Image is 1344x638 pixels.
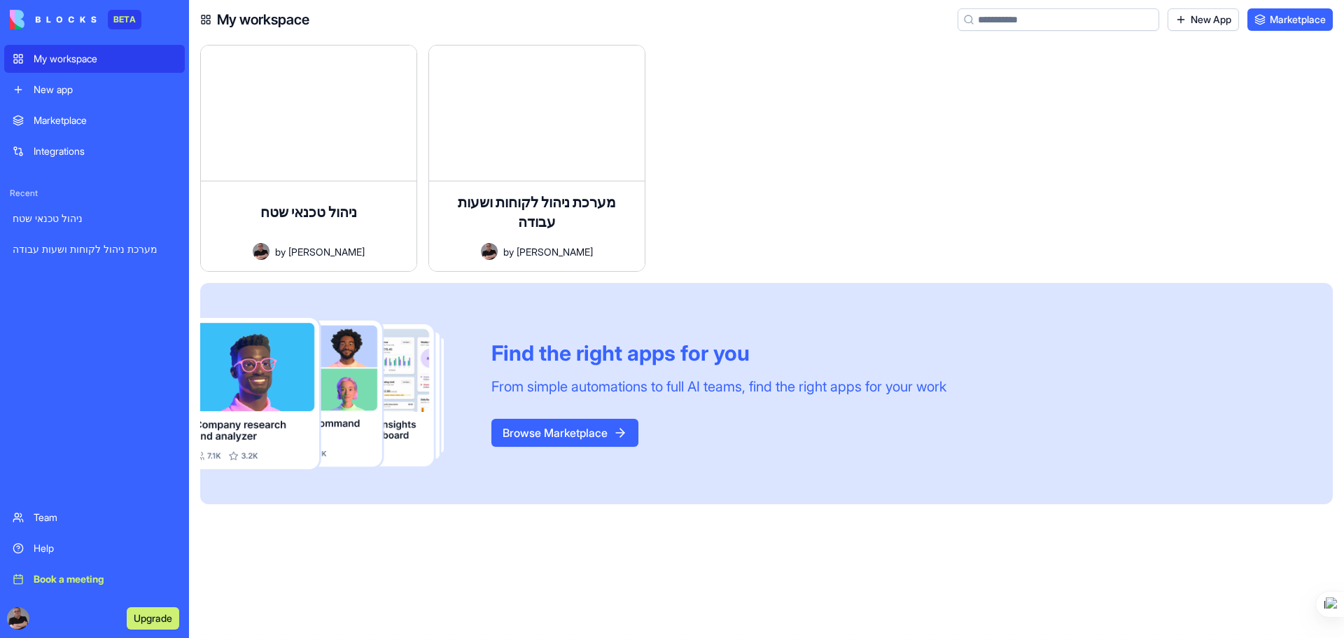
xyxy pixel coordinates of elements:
[4,106,185,134] a: Marketplace
[4,504,185,532] a: Team
[503,244,514,259] span: by
[491,426,638,440] a: Browse Marketplace
[127,611,179,625] a: Upgrade
[10,10,97,29] img: logo
[481,243,498,260] img: Avatar
[4,188,185,199] span: Recent
[127,607,179,630] button: Upgrade
[108,10,141,29] div: BETA
[10,10,141,29] a: BETA
[1168,8,1239,31] a: New App
[4,76,185,104] a: New app
[4,534,185,562] a: Help
[1247,8,1333,31] a: Marketplace
[4,137,185,165] a: Integrations
[34,511,176,525] div: Team
[288,244,365,259] span: [PERSON_NAME]
[34,144,176,158] div: Integrations
[4,235,185,263] a: מערכת ניהול לקוחות ושעות עבודה
[7,607,29,630] img: ACg8ocIVsvydE8A5AB97KHThCT7U5GstpMLS1pRiuO3YvEL_rFIKgiFe=s96-c
[4,204,185,233] a: ניהול טכנאי שטח
[217,10,309,29] h4: My workspace
[491,377,946,396] div: From simple automations to full AI teams, find the right apps for your work
[34,83,176,97] div: New app
[34,113,176,127] div: Marketplace
[491,340,946,366] div: Find the right apps for you
[4,565,185,593] a: Book a meeting
[517,244,593,259] span: [PERSON_NAME]
[13,242,176,256] div: מערכת ניהול לקוחות ושעות עבודה
[440,193,633,232] h4: מערכת ניהול לקוחות ושעות עבודה
[491,419,638,447] button: Browse Marketplace
[253,243,269,260] img: Avatar
[260,202,357,222] h4: ניהול טכנאי שטח
[200,45,417,272] a: ניהול טכנאי שטחAvatarby[PERSON_NAME]
[428,45,645,272] a: מערכת ניהול לקוחות ושעות עבודהAvatarby[PERSON_NAME]
[34,52,176,66] div: My workspace
[275,244,286,259] span: by
[13,211,176,226] div: ניהול טכנאי שטח
[34,541,176,555] div: Help
[4,45,185,73] a: My workspace
[34,572,176,586] div: Book a meeting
